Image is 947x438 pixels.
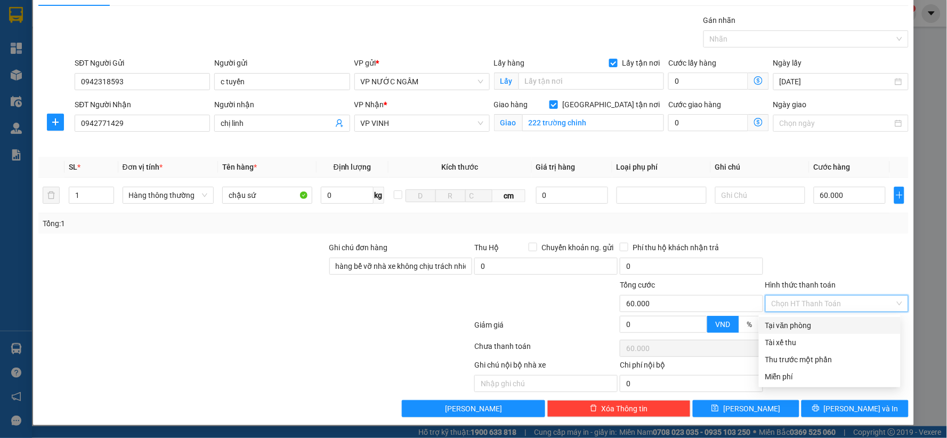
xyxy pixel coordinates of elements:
div: Chưa thanh toán [473,340,619,359]
span: Giao [494,114,522,131]
span: Đơn vị tính [123,163,163,171]
label: Ngày giao [773,100,807,109]
input: Ghi Chú [715,187,805,204]
input: Cước lấy hàng [668,73,748,90]
button: save[PERSON_NAME] [693,400,800,417]
label: Ghi chú đơn hàng [329,243,388,252]
span: Phí thu hộ khách nhận trả [628,242,723,253]
label: Cước lấy hàng [668,59,716,67]
span: cm [492,189,526,202]
span: Cước hàng [814,163,851,171]
th: Ghi chú [711,157,810,178]
span: Xóa Thông tin [602,403,648,415]
div: Người nhận [214,99,350,110]
label: Hình thức thanh toán [765,281,836,289]
span: plus [47,118,63,126]
span: plus [895,191,904,200]
input: Lấy tận nơi [519,73,665,90]
span: Lấy [494,73,519,90]
span: kg [374,187,384,204]
span: SL [69,163,77,171]
input: Ngày lấy [780,76,893,87]
span: dollar-circle [754,76,763,85]
div: Người gửi [214,57,350,69]
label: Gán nhãn [703,16,736,25]
div: Tài xế thu [765,337,894,348]
span: Lấy tận nơi [618,57,664,69]
span: [GEOGRAPHIC_DATA] tận nơi [558,99,664,110]
span: [GEOGRAPHIC_DATA], [GEOGRAPHIC_DATA] ↔ [GEOGRAPHIC_DATA] [22,45,101,82]
span: Tổng cước [620,281,655,289]
span: Chuyển khoản ng. gửi [537,242,618,253]
button: delete [43,187,60,204]
input: Ngày giao [780,117,893,129]
span: printer [812,404,820,413]
input: Ghi chú đơn hàng [329,258,473,275]
button: [PERSON_NAME] [402,400,545,417]
button: plus [47,114,64,131]
div: Giảm giá [473,319,619,338]
strong: CHUYỂN PHÁT NHANH AN PHÚ QUÝ [23,9,100,43]
input: D [406,189,436,202]
div: SĐT Người Nhận [75,99,210,110]
span: Giao hàng [494,100,528,109]
span: dollar-circle [754,118,763,126]
span: % [747,320,752,329]
input: VD: Bàn, Ghế [222,187,312,204]
span: [PERSON_NAME] [723,403,780,415]
span: Giá trị hàng [536,163,576,171]
input: Giao tận nơi [522,114,665,131]
span: delete [590,404,597,413]
button: printer[PERSON_NAME] và In [802,400,909,417]
div: Tại văn phòng [765,320,894,331]
span: Định lượng [334,163,371,171]
div: Miễn phí [765,371,894,383]
span: save [711,404,719,413]
div: Tổng: 1 [43,218,366,229]
span: Lấy hàng [494,59,525,67]
span: Hàng thông thường [129,187,207,203]
span: user-add [335,119,344,128]
span: [PERSON_NAME] và In [824,403,899,415]
div: SĐT Người Gửi [75,57,210,69]
th: Loại phụ phí [612,157,711,178]
input: 0 [536,187,608,204]
label: Ngày lấy [773,59,802,67]
img: logo [5,58,20,110]
span: Kích thước [442,163,479,171]
span: [PERSON_NAME] [445,403,502,415]
span: VP NƯỚC NGẦM [361,74,483,90]
div: Thu trước một phần [765,354,894,365]
span: VP Nhận [354,100,384,109]
span: Tên hàng [222,163,257,171]
input: Cước giao hàng [668,114,748,131]
input: C [465,189,492,202]
button: plus [894,187,904,204]
span: VP VINH [361,115,483,131]
span: VND [716,320,731,329]
input: R [435,189,466,202]
div: VP gửi [354,57,490,69]
span: Thu Hộ [474,243,499,252]
label: Cước giao hàng [668,100,721,109]
div: Chi phí nội bộ [620,359,763,375]
button: deleteXóa Thông tin [547,400,691,417]
div: Ghi chú nội bộ nhà xe [474,359,618,375]
input: Nhập ghi chú [474,375,618,392]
